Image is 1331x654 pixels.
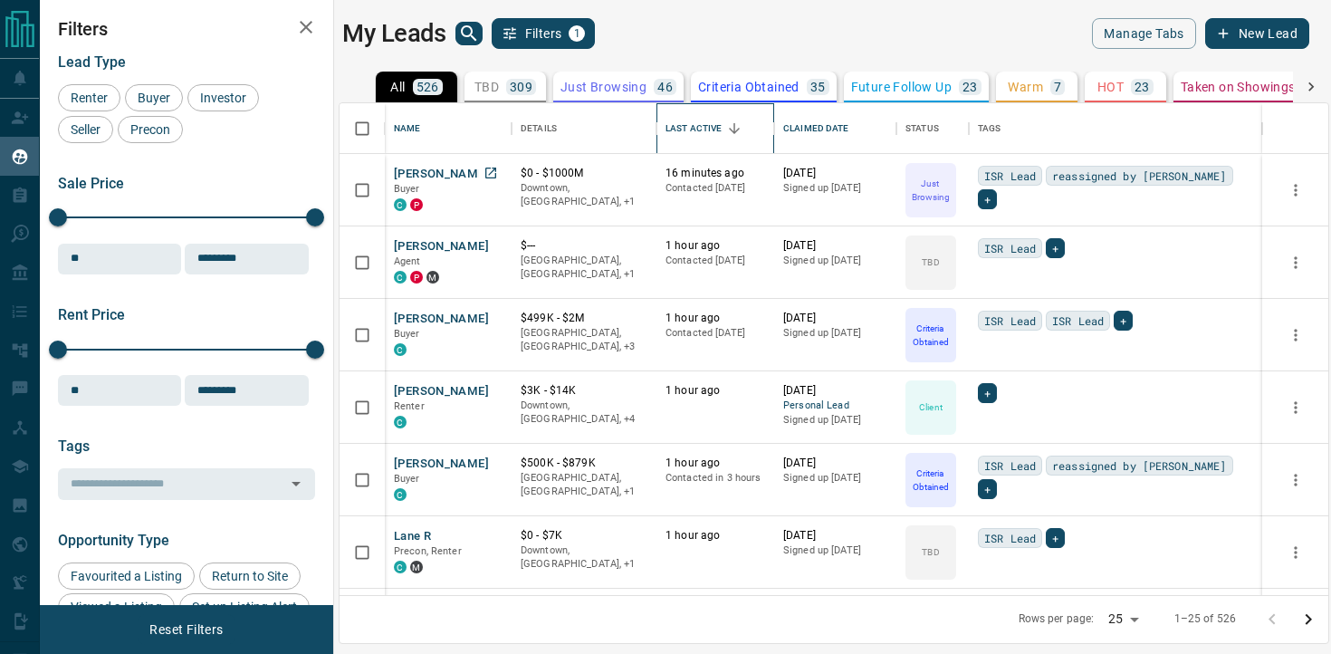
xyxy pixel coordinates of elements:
p: 23 [1135,81,1150,93]
span: ISR Lead [1052,312,1104,330]
div: 25 [1101,606,1144,632]
div: + [1114,311,1133,331]
p: 1–25 of 526 [1174,611,1236,627]
div: condos.ca [394,488,407,501]
p: 1 hour ago [665,456,765,471]
p: Toronto [521,543,647,572]
p: TBD [922,255,939,269]
span: Renter [64,91,114,105]
p: 1 hour ago [665,311,765,326]
div: property.ca [410,198,423,211]
p: 7 [1054,81,1061,93]
span: ISR Lead [984,529,1036,547]
span: 1 [570,27,583,40]
span: Viewed a Listing [64,600,168,614]
span: Investor [194,91,253,105]
p: [DATE] [783,166,887,181]
p: Signed up [DATE] [783,471,887,486]
p: Client [919,400,943,414]
span: Personal Lead [783,399,887,414]
p: $--- [521,238,647,254]
p: Contacted [DATE] [665,326,765,341]
div: condos.ca [394,561,407,573]
button: [PERSON_NAME] [394,311,489,328]
p: 526 [417,81,439,93]
div: mrloft.ca [426,271,439,284]
span: Favourited a Listing [64,569,188,583]
button: more [1282,249,1309,276]
p: Just Browsing [560,81,646,93]
p: Criteria Obtained [907,322,954,349]
p: Future Follow Up [851,81,952,93]
span: Sale Price [58,175,124,192]
div: Claimed Date [783,103,849,154]
span: + [1120,312,1126,330]
span: Return to Site [206,569,294,583]
span: Lead Type [58,53,126,71]
p: West End, Midtown | Central, Toronto [521,326,647,354]
span: + [984,384,991,402]
div: Viewed a Listing [58,593,175,620]
div: condos.ca [394,416,407,428]
a: Open in New Tab [479,161,503,185]
p: [DATE] [783,311,887,326]
p: Contacted [DATE] [665,181,765,196]
span: reassigned by [PERSON_NAME] [1052,457,1226,475]
span: ISR Lead [984,457,1036,475]
p: Signed up [DATE] [783,543,887,558]
p: 309 [510,81,532,93]
div: Set up Listing Alert [179,593,310,620]
button: more [1282,322,1309,349]
div: Renter [58,84,120,111]
span: Rent Price [58,306,125,323]
p: 35 [810,81,826,93]
p: Just Browsing [907,177,954,204]
div: Claimed Date [774,103,896,154]
button: Lane R [394,528,431,545]
p: [DATE] [783,383,887,399]
span: Opportunity Type [58,532,169,549]
div: Details [521,103,557,154]
p: 1 hour ago [665,528,765,543]
button: more [1282,466,1309,494]
p: TBD [474,81,499,93]
span: Buyer [394,473,420,485]
button: search button [455,22,483,45]
p: Warm [1008,81,1043,93]
div: condos.ca [394,343,407,356]
p: North York, West End, East York, Toronto [521,399,647,427]
p: Signed up [DATE] [783,326,887,341]
div: Favourited a Listing [58,563,195,590]
span: Set up Listing Alert [186,600,303,614]
div: Tags [969,103,1262,154]
div: Return to Site [199,563,301,590]
span: reassigned by [PERSON_NAME] [1052,167,1226,185]
p: Signed up [DATE] [783,254,887,268]
div: Name [385,103,512,154]
div: Tags [978,103,1001,154]
p: 16 minutes ago [665,166,765,181]
button: Reset Filters [138,614,235,645]
p: 1 hour ago [665,383,765,399]
span: Precon [124,122,177,137]
div: + [978,189,997,209]
button: more [1282,394,1309,421]
span: Renter [394,400,425,412]
p: Toronto [521,181,647,209]
button: Sort [722,116,747,141]
button: more [1282,177,1309,204]
div: + [978,383,997,403]
div: Status [896,103,969,154]
p: All [390,81,405,93]
div: Precon [118,116,183,143]
button: Manage Tabs [1092,18,1195,49]
div: + [1046,528,1065,548]
p: Vaughan [521,471,647,499]
button: Go to next page [1290,601,1326,638]
div: Last Active [656,103,774,154]
button: [PERSON_NAME] [394,238,489,255]
p: $0 - $1000M [521,166,647,181]
p: Rows per page: [1019,611,1095,627]
span: ISR Lead [984,167,1036,185]
span: + [984,190,991,208]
